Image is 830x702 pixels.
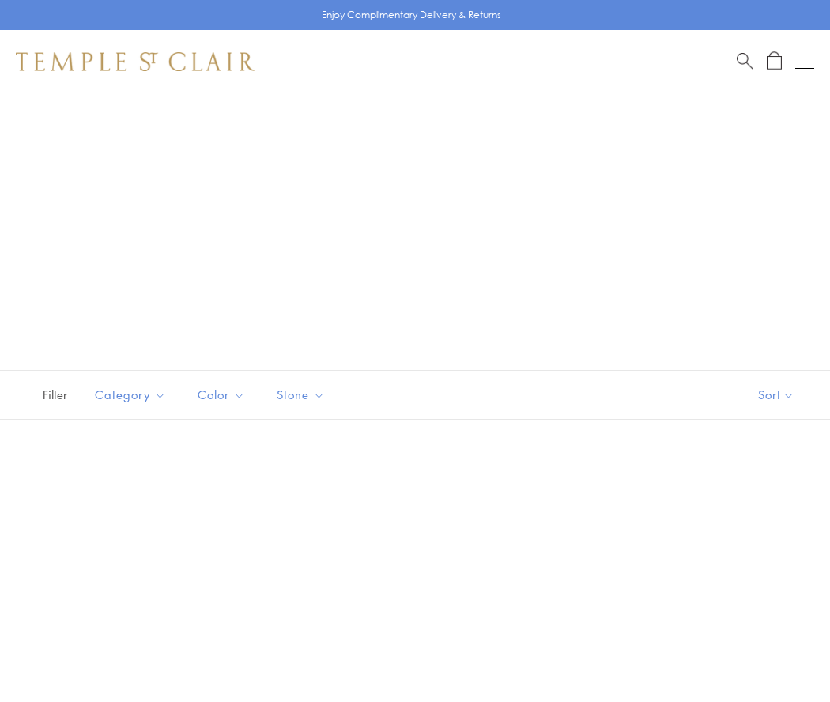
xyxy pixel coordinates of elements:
[737,51,753,71] a: Search
[722,371,830,419] button: Show sort by
[767,51,782,71] a: Open Shopping Bag
[795,52,814,71] button: Open navigation
[322,7,501,23] p: Enjoy Complimentary Delivery & Returns
[87,385,178,405] span: Category
[83,377,178,413] button: Category
[186,377,257,413] button: Color
[190,385,257,405] span: Color
[265,377,337,413] button: Stone
[16,52,255,71] img: Temple St. Clair
[269,385,337,405] span: Stone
